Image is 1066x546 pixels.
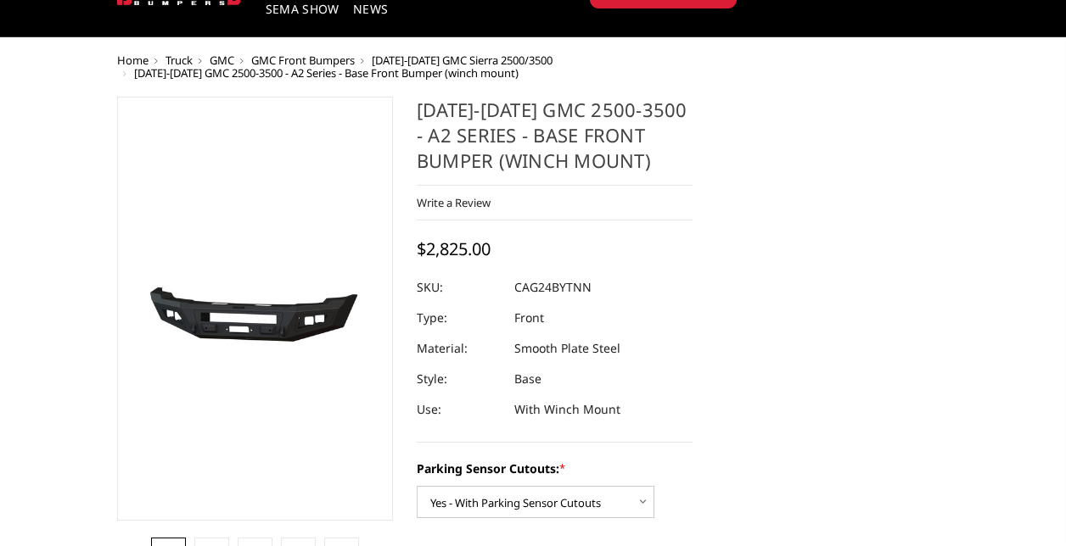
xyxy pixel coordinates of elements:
a: GMC Front Bumpers [251,53,355,68]
dt: Material: [417,333,502,364]
dd: Base [514,364,541,394]
label: Parking Sensor Cutouts: [417,460,693,477]
a: GMC [210,53,234,68]
span: $2,825.00 [417,237,491,260]
dt: Type: [417,303,502,333]
h1: [DATE]-[DATE] GMC 2500-3500 - A2 Series - Base Front Bumper (winch mount) [417,97,693,186]
dt: Use: [417,394,502,425]
a: Home [117,53,149,68]
dd: CAG24BYTNN [514,272,592,303]
a: SEMA Show [266,3,339,36]
a: Truck [166,53,193,68]
dd: With Winch Mount [514,394,620,425]
dd: Smooth Plate Steel [514,333,620,364]
a: 2024-2025 GMC 2500-3500 - A2 Series - Base Front Bumper (winch mount) [117,97,393,521]
span: [DATE]-[DATE] GMC 2500-3500 - A2 Series - Base Front Bumper (winch mount) [134,65,519,81]
a: Write a Review [417,195,491,210]
dt: Style: [417,364,502,394]
a: News [353,3,388,36]
dd: Front [514,303,544,333]
a: [DATE]-[DATE] GMC Sierra 2500/3500 [372,53,553,68]
dt: SKU: [417,272,502,303]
